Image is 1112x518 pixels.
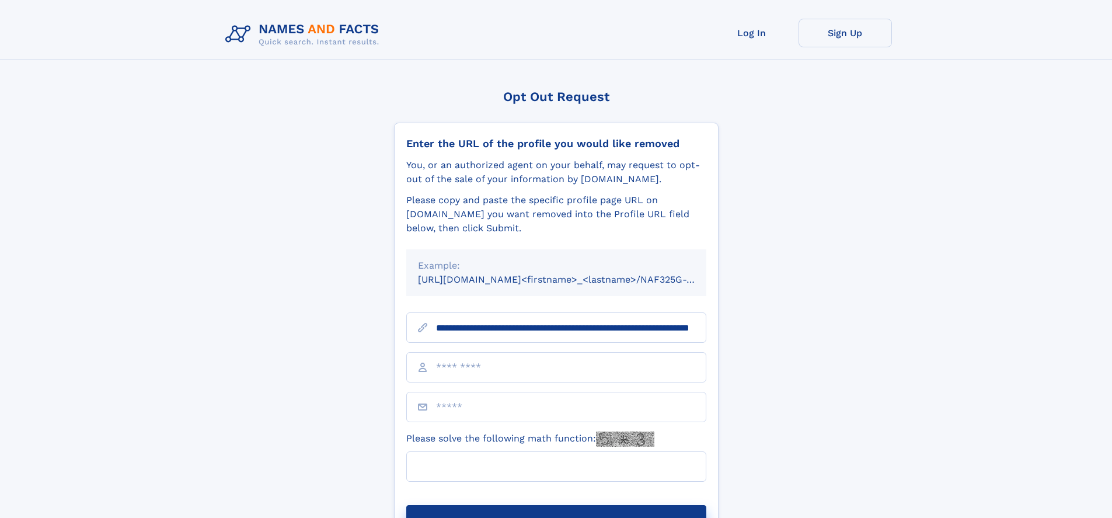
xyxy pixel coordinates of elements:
[406,193,706,235] div: Please copy and paste the specific profile page URL on [DOMAIN_NAME] you want removed into the Pr...
[406,432,654,447] label: Please solve the following math function:
[394,89,719,104] div: Opt Out Request
[705,19,799,47] a: Log In
[406,158,706,186] div: You, or an authorized agent on your behalf, may request to opt-out of the sale of your informatio...
[418,259,695,273] div: Example:
[799,19,892,47] a: Sign Up
[406,137,706,150] div: Enter the URL of the profile you would like removed
[418,274,728,285] small: [URL][DOMAIN_NAME]<firstname>_<lastname>/NAF325G-xxxxxxxx
[221,19,389,50] img: Logo Names and Facts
